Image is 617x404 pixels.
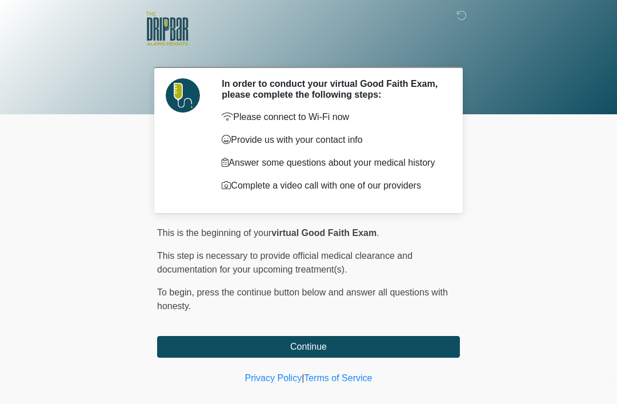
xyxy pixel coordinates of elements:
p: Answer some questions about your medical history [222,156,443,170]
h2: In order to conduct your virtual Good Faith Exam, please complete the following steps: [222,78,443,100]
p: Provide us with your contact info [222,133,443,147]
a: | [302,373,304,383]
img: Agent Avatar [166,78,200,113]
button: Continue [157,336,460,358]
span: This step is necessary to provide official medical clearance and documentation for your upcoming ... [157,251,412,274]
span: This is the beginning of your [157,228,271,238]
img: The DRIPBaR - Alamo Heights Logo [146,9,189,49]
strong: virtual Good Faith Exam [271,228,376,238]
a: Privacy Policy [245,373,302,383]
span: To begin, [157,287,197,297]
p: Please connect to Wi-Fi now [222,110,443,124]
span: press the continue button below and answer all questions with honesty. [157,287,448,311]
p: Complete a video call with one of our providers [222,179,443,193]
span: . [376,228,379,238]
a: Terms of Service [304,373,372,383]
